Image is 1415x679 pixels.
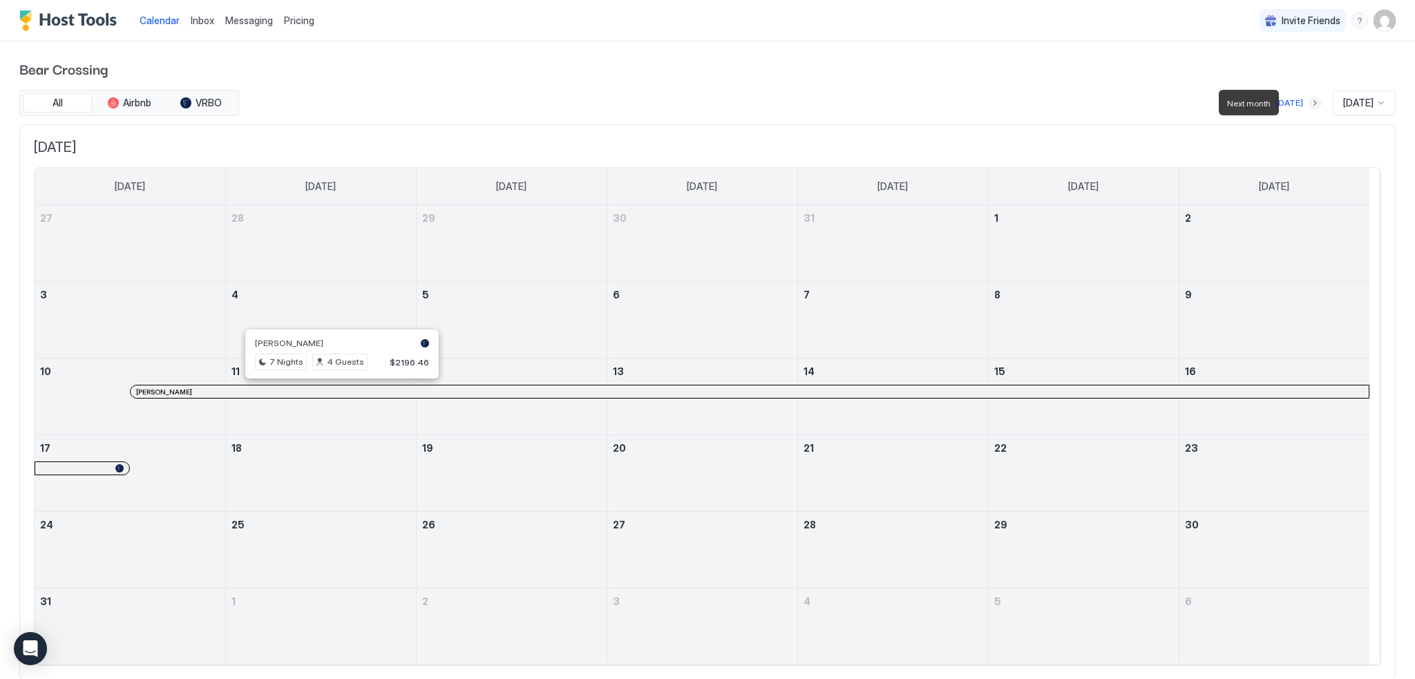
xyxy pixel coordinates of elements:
a: September 4, 2025 [798,589,988,614]
span: 7 [804,289,810,300]
span: Airbnb [123,97,151,109]
td: August 26, 2025 [416,512,607,589]
span: 2 [1185,212,1191,224]
span: [DATE] [305,180,336,193]
td: September 1, 2025 [225,589,416,665]
span: 28 [231,212,244,224]
button: Next month [1308,96,1322,110]
span: 31 [40,595,51,607]
a: August 23, 2025 [1179,435,1370,461]
a: August 7, 2025 [798,282,988,307]
td: August 16, 2025 [1179,358,1369,435]
span: [DATE] [1343,97,1374,109]
a: August 13, 2025 [607,358,797,384]
a: August 29, 2025 [989,512,1179,537]
a: September 1, 2025 [226,589,416,614]
td: August 2, 2025 [1179,205,1369,282]
a: August 16, 2025 [1179,358,1370,384]
span: 10 [40,365,51,377]
td: August 21, 2025 [797,435,988,512]
span: 27 [40,212,53,224]
td: August 31, 2025 [35,589,225,665]
td: August 29, 2025 [988,512,1179,589]
a: July 29, 2025 [417,205,607,231]
td: August 6, 2025 [607,282,797,358]
span: Messaging [225,15,273,26]
td: August 25, 2025 [225,512,416,589]
a: August 5, 2025 [417,282,607,307]
a: August 15, 2025 [989,358,1179,384]
span: 1 [231,595,236,607]
span: Invite Friends [1282,15,1340,27]
a: August 26, 2025 [417,512,607,537]
span: 20 [613,442,626,454]
span: 18 [231,442,242,454]
div: [PERSON_NAME] [136,388,1363,396]
span: Next month [1227,98,1271,108]
span: [PERSON_NAME] [136,388,192,396]
div: User profile [1374,10,1396,32]
span: 5 [422,289,429,300]
a: Wednesday [673,168,731,205]
a: August 14, 2025 [798,358,988,384]
span: 3 [613,595,620,607]
span: 28 [804,519,816,530]
div: menu [1351,12,1368,29]
span: 19 [422,442,433,454]
span: Bear Crossing [19,58,1396,79]
span: 25 [231,519,245,530]
span: 7 Nights [269,356,303,368]
a: Saturday [1245,168,1303,205]
a: Host Tools Logo [19,10,123,31]
a: August 24, 2025 [35,512,225,537]
span: [DATE] [1259,180,1289,193]
td: September 2, 2025 [416,589,607,665]
td: July 29, 2025 [416,205,607,282]
a: Friday [1054,168,1112,205]
span: 6 [613,289,620,300]
a: September 6, 2025 [1179,589,1370,614]
span: 6 [1185,595,1192,607]
span: 26 [422,519,435,530]
a: August 11, 2025 [226,358,416,384]
a: August 17, 2025 [35,435,225,461]
span: $2196.46 [390,357,429,367]
td: August 13, 2025 [607,358,797,435]
td: August 22, 2025 [988,435,1179,512]
span: 4 [804,595,810,607]
span: 30 [613,212,627,224]
a: August 30, 2025 [1179,512,1370,537]
a: August 22, 2025 [989,435,1179,461]
div: [DATE] [1275,97,1303,109]
span: 4 Guests [327,356,364,368]
span: 24 [40,519,53,530]
a: Thursday [864,168,922,205]
span: 4 [231,289,238,300]
span: 14 [804,365,815,377]
button: VRBO [167,93,236,113]
a: August 21, 2025 [798,435,988,461]
div: tab-group [19,90,239,116]
a: Tuesday [482,168,540,205]
td: August 12, 2025 [416,358,607,435]
span: 27 [613,519,625,530]
a: August 8, 2025 [989,282,1179,307]
td: August 17, 2025 [35,435,225,512]
td: August 4, 2025 [225,282,416,358]
a: August 20, 2025 [607,435,797,461]
span: 29 [422,212,435,224]
span: 1 [994,212,998,224]
span: 21 [804,442,814,454]
a: August 18, 2025 [226,435,416,461]
td: July 30, 2025 [607,205,797,282]
span: [DATE] [687,180,717,193]
td: September 4, 2025 [797,589,988,665]
td: August 9, 2025 [1179,282,1369,358]
td: August 28, 2025 [797,512,988,589]
span: [DATE] [1068,180,1099,193]
td: August 5, 2025 [416,282,607,358]
a: August 10, 2025 [35,358,225,384]
a: August 3, 2025 [35,282,225,307]
span: [DATE] [496,180,526,193]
